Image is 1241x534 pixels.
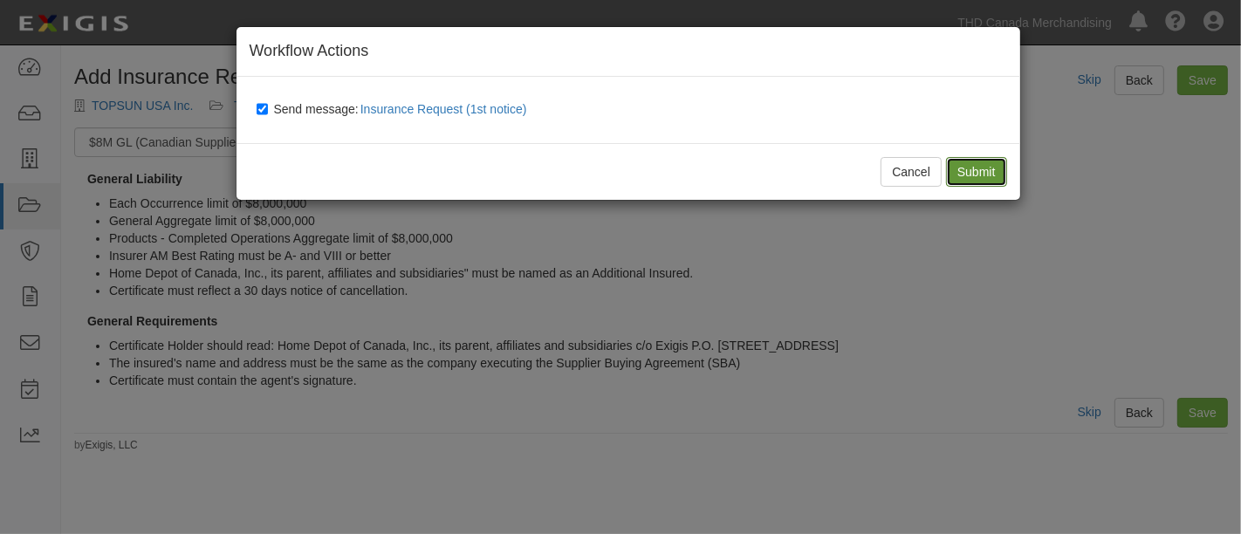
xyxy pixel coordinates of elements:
[360,102,527,116] span: Insurance Request (1st notice)
[881,157,942,187] button: Cancel
[257,102,268,116] input: Send message:Insurance Request (1st notice)
[359,98,534,120] button: Send message:
[274,102,534,116] span: Send message:
[946,157,1007,187] input: Submit
[250,40,1007,63] h4: Workflow Actions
